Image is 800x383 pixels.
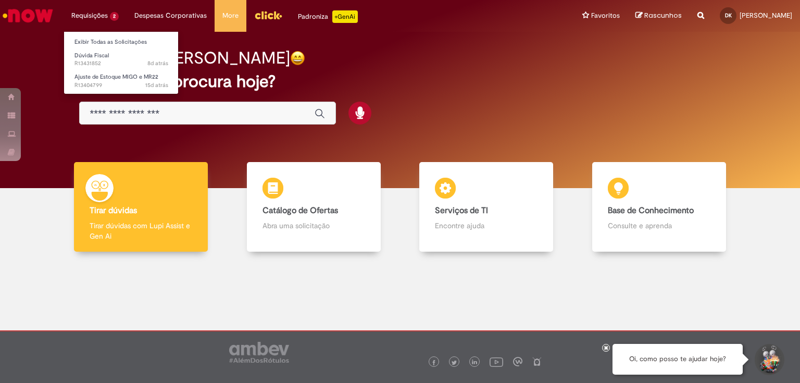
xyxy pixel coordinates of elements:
img: logo_footer_youtube.png [490,355,503,368]
img: logo_footer_ambev_rotulo_gray.png [229,342,289,363]
span: 8d atrás [147,59,168,67]
div: Padroniza [298,10,358,23]
img: logo_footer_facebook.png [431,360,436,365]
a: Exibir Todas as Solicitações [64,36,179,48]
b: Tirar dúvidas [90,205,137,216]
img: logo_footer_workplace.png [513,357,522,366]
span: R13404799 [74,81,168,90]
a: Aberto R13431852 : Dúvida Fiscal [64,50,179,69]
a: Tirar dúvidas Tirar dúvidas com Lupi Assist e Gen Ai [55,162,228,252]
span: DK [725,12,732,19]
span: Favoritos [591,10,620,21]
a: Rascunhos [635,11,682,21]
img: happy-face.png [290,51,305,66]
b: Base de Conhecimento [608,205,694,216]
span: [PERSON_NAME] [740,11,792,20]
img: logo_footer_twitter.png [452,360,457,365]
time: 20/08/2025 11:11:31 [147,59,168,67]
img: logo_footer_linkedin.png [472,360,477,366]
div: Oi, como posso te ajudar hoje? [612,344,743,375]
span: Requisições [71,10,108,21]
a: Base de Conhecimento Consulte e aprenda [573,162,746,252]
p: +GenAi [332,10,358,23]
time: 12/08/2025 16:01:29 [145,81,168,89]
img: logo_footer_naosei.png [532,357,542,366]
span: Rascunhos [644,10,682,20]
h2: O que você procura hoje? [79,72,721,91]
p: Abra uma solicitação [262,220,365,231]
span: More [222,10,239,21]
span: Despesas Corporativas [134,10,207,21]
a: Catálogo de Ofertas Abra uma solicitação [228,162,401,252]
span: Ajuste de Estoque MIGO e MR22 [74,73,158,81]
span: 15d atrás [145,81,168,89]
span: 2 [110,12,119,21]
img: click_logo_yellow_360x200.png [254,7,282,23]
img: ServiceNow [1,5,55,26]
p: Tirar dúvidas com Lupi Assist e Gen Ai [90,220,192,241]
span: Dúvida Fiscal [74,52,109,59]
a: Aberto R13404799 : Ajuste de Estoque MIGO e MR22 [64,71,179,91]
b: Serviços de TI [435,205,488,216]
a: Serviços de TI Encontre ajuda [400,162,573,252]
ul: Requisições [64,31,179,94]
p: Consulte e aprenda [608,220,710,231]
p: Encontre ajuda [435,220,537,231]
b: Catálogo de Ofertas [262,205,338,216]
h2: Boa tarde, [PERSON_NAME] [79,49,290,67]
button: Iniciar Conversa de Suporte [753,344,784,375]
span: R13431852 [74,59,168,68]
